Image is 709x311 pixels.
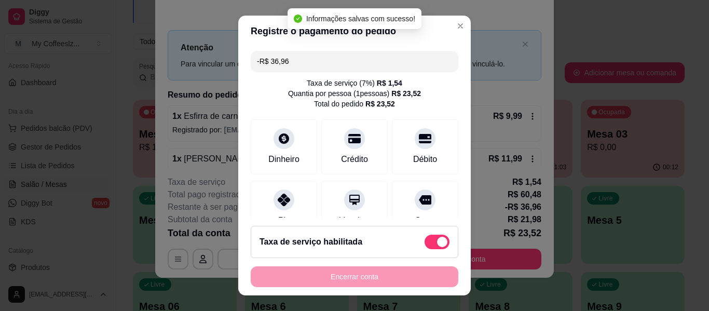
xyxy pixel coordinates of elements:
div: Quantia por pessoa ( 1 pessoas) [288,88,421,99]
div: Crédito [341,153,368,166]
div: Dinheiro [268,153,299,166]
span: check-circle [294,15,302,23]
div: Outro [415,214,435,227]
h2: Taxa de serviço habilitada [260,236,362,248]
span: Informações salvas com sucesso! [306,15,415,23]
input: Ex.: hambúrguer de cordeiro [257,51,452,72]
header: Registre o pagamento do pedido [238,16,471,47]
div: Total do pedido [314,99,395,109]
button: Close [452,18,469,34]
div: Voucher [339,214,370,227]
div: Débito [413,153,437,166]
div: Taxa de serviço ( 7 %) [307,78,402,88]
div: R$ 23,52 [365,99,395,109]
div: R$ 1,54 [377,78,402,88]
div: R$ 23,52 [391,88,421,99]
div: Pix [278,214,290,227]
